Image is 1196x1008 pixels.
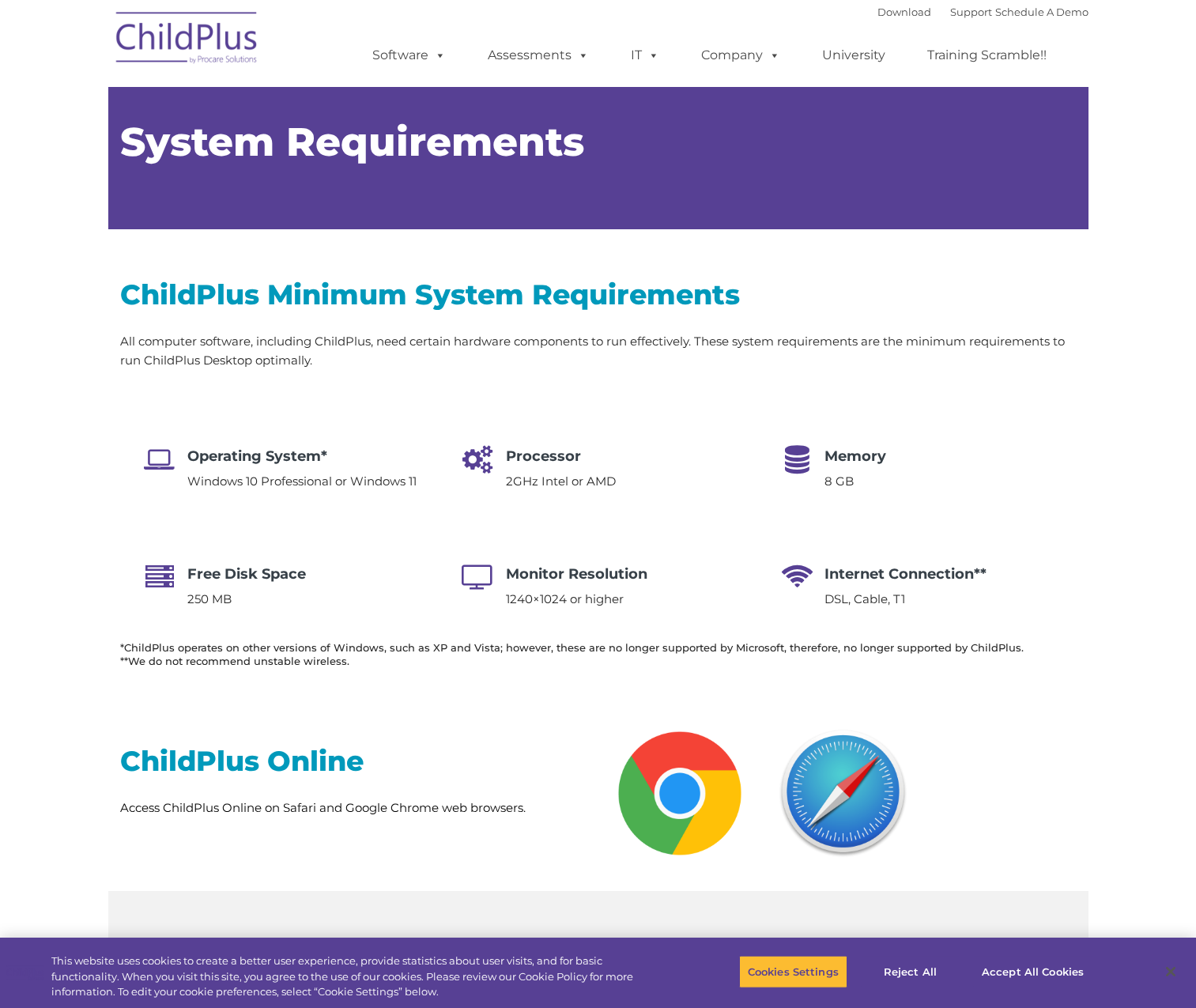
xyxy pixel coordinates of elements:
[506,474,616,489] span: 2GHz Intel or AMD
[824,591,905,606] span: DSL, Cable, T1
[615,40,675,71] a: IT
[187,565,306,583] span: Free Disk Space
[806,40,901,71] a: University
[506,447,581,465] span: Processor
[685,40,796,71] a: Company
[120,743,587,779] h2: ChildPlus Online
[108,1,266,80] img: ChildPlus by Procare Solutions
[861,955,960,988] button: Reject All
[120,118,584,166] span: System Requirements
[506,591,624,606] span: 1240×1024 or higher
[120,800,526,815] span: Access ChildPlus Online on Safari and Google Chrome web browsers.
[506,565,647,583] span: Monitor Resolution
[773,723,913,863] img: Safari
[472,40,605,71] a: Assessments
[824,565,987,583] span: Internet Connection**
[610,723,750,863] img: Chrome
[187,445,417,467] h4: Operating System*
[120,332,1077,370] p: All computer software, including ChildPlus, need certain hardware components to run effectively. ...
[824,474,854,489] span: 8 GB
[1153,954,1188,989] button: Close
[911,40,1062,71] a: Training Scramble!!
[877,6,1088,18] font: |
[824,447,886,465] span: Memory
[995,6,1088,18] a: Schedule A Demo
[877,6,931,18] a: Download
[120,641,1077,668] h6: *ChildPlus operates on other versions of Windows, such as XP and Vista; however, these are no lon...
[357,40,462,71] a: Software
[51,953,658,1000] div: This website uses cookies to create a better user experience, provide statistics about user visit...
[187,591,232,606] span: 250 MB
[739,955,847,988] button: Cookies Settings
[187,472,417,491] p: Windows 10 Professional or Windows 11
[120,277,1077,312] h2: ChildPlus Minimum System Requirements
[950,6,992,18] a: Support
[973,955,1092,988] button: Accept All Cookies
